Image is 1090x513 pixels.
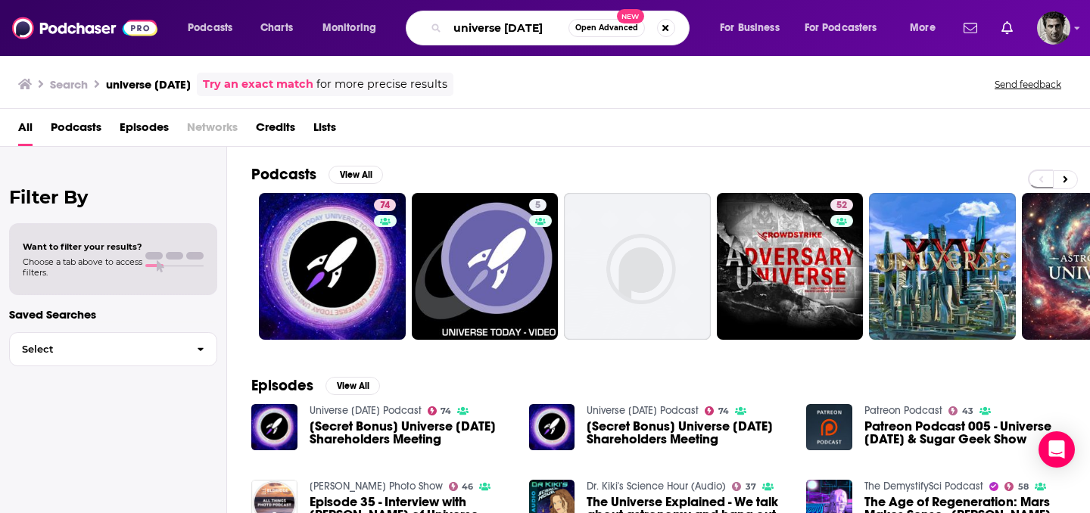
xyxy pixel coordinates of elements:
button: View All [325,377,380,395]
a: 58 [1004,482,1029,491]
span: Select [10,344,185,354]
a: 74 [428,406,452,415]
h3: universe [DATE] [106,77,191,92]
span: Logged in as GaryR [1037,11,1070,45]
span: Monitoring [322,17,376,39]
span: 46 [462,483,473,490]
span: Open Advanced [575,24,638,32]
button: open menu [899,16,955,40]
a: 74 [374,199,396,211]
span: Want to filter your results? [23,241,142,252]
a: Patreon Podcast [864,404,942,417]
a: EpisodesView All [251,376,380,395]
img: [Secret Bonus] Universe Today's Shareholders Meeting [251,404,297,450]
a: All [18,115,33,146]
span: 74 [718,408,729,415]
span: 43 [962,408,973,415]
a: 74 [705,406,729,415]
button: Show profile menu [1037,11,1070,45]
span: Patreon Podcast 005 - Universe [DATE] & Sugar Geek Show [864,420,1066,446]
a: 37 [732,482,756,491]
span: Choose a tab above to access filters. [23,256,142,278]
input: Search podcasts, credits, & more... [447,16,568,40]
button: Open AdvancedNew [568,19,645,37]
a: Podcasts [51,115,101,146]
img: [Secret Bonus] Universe Today's Shareholders Meeting [529,404,575,450]
span: for more precise results [316,76,447,93]
span: Networks [187,115,238,146]
button: open menu [177,16,252,40]
span: Charts [260,17,293,39]
div: Open Intercom Messenger [1039,431,1075,468]
span: 5 [535,198,540,213]
a: Episodes [120,115,169,146]
a: Charts [251,16,302,40]
a: [Secret Bonus] Universe Today's Shareholders Meeting [310,420,511,446]
button: open menu [795,16,899,40]
span: [Secret Bonus] Universe [DATE] Shareholders Meeting [587,420,788,446]
h2: Podcasts [251,165,316,184]
a: [Secret Bonus] Universe Today's Shareholders Meeting [587,420,788,446]
span: New [617,9,644,23]
a: Show notifications dropdown [958,15,983,41]
a: Try an exact match [203,76,313,93]
button: Send feedback [990,78,1066,91]
span: 52 [836,198,847,213]
a: Universe Today Podcast [310,404,422,417]
span: 74 [441,408,451,415]
a: 46 [449,482,474,491]
span: 37 [746,483,756,490]
img: User Profile [1037,11,1070,45]
a: 43 [948,406,973,415]
h3: Search [50,77,88,92]
button: Select [9,332,217,366]
span: For Podcasters [805,17,877,39]
a: Credits [256,115,295,146]
a: Dr. Kiki's Science Hour (Audio) [587,480,726,493]
a: 5 [529,199,547,211]
a: Lists [313,115,336,146]
a: 52 [717,193,864,340]
span: [Secret Bonus] Universe [DATE] Shareholders Meeting [310,420,511,446]
a: Jason Eldridge Photo Show [310,480,443,493]
div: Search podcasts, credits, & more... [420,11,704,45]
img: Podchaser - Follow, Share and Rate Podcasts [12,14,157,42]
button: open menu [709,16,799,40]
h2: Filter By [9,186,217,208]
img: Patreon Podcast 005 - Universe Today & Sugar Geek Show [806,404,852,450]
a: 52 [830,199,853,211]
a: 74 [259,193,406,340]
span: For Business [720,17,780,39]
p: Saved Searches [9,307,217,322]
h2: Episodes [251,376,313,395]
a: 5 [412,193,559,340]
span: More [910,17,936,39]
button: open menu [312,16,396,40]
a: PodcastsView All [251,165,383,184]
span: 74 [380,198,390,213]
a: The DemystifySci Podcast [864,480,983,493]
span: Podcasts [188,17,232,39]
span: 58 [1018,483,1029,490]
a: Universe Today Podcast [587,404,699,417]
a: Patreon Podcast 005 - Universe Today & Sugar Geek Show [864,420,1066,446]
a: Show notifications dropdown [995,15,1019,41]
button: View All [329,166,383,184]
